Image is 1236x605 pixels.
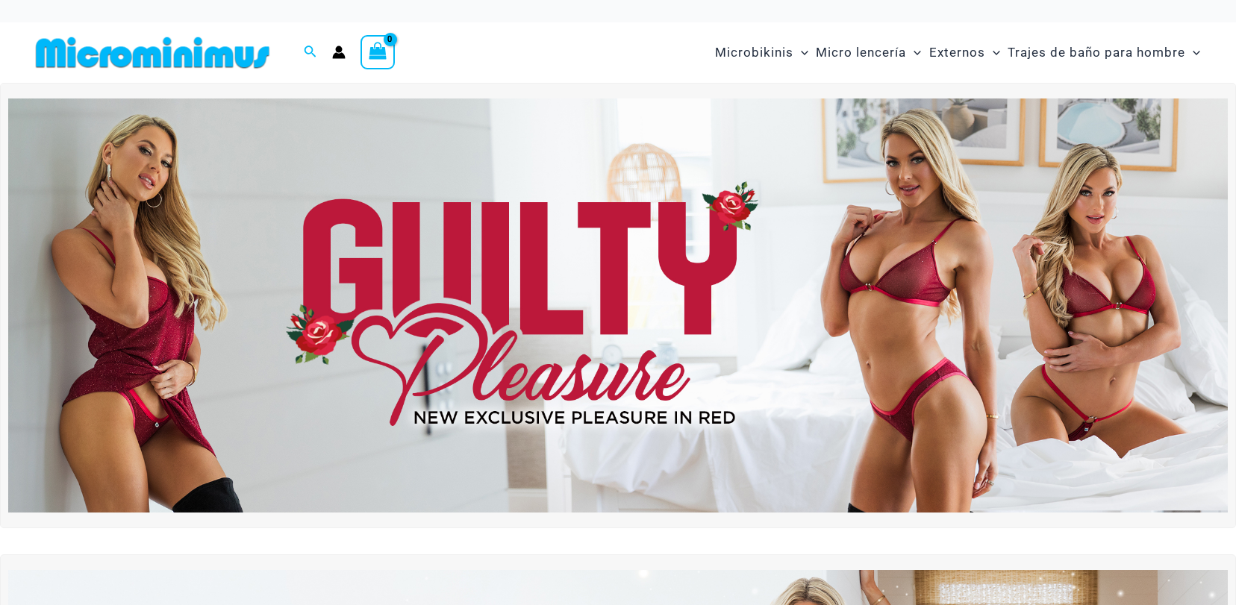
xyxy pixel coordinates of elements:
[304,43,317,62] a: Enlace del icono de búsqueda
[1185,34,1200,72] span: Alternar menú
[332,46,346,59] a: Enlace del icono de la cuenta
[30,36,275,69] img: MM SHOP LOGO PLANO
[715,45,793,60] font: Microbikinis
[926,30,1004,75] a: ExternosAlternar menúAlternar menú
[360,35,395,69] a: Ver carrito de compras, vacío
[793,34,808,72] span: Alternar menú
[985,34,1000,72] span: Alternar menú
[929,45,985,60] font: Externos
[8,98,1228,512] img: Placeres Culpables Lencería Roja
[1004,30,1204,75] a: Trajes de baño para hombreAlternar menúAlternar menú
[709,28,1206,78] nav: Navegación del sitio
[906,34,921,72] span: Alternar menú
[711,30,812,75] a: MicrobikinisAlternar menúAlternar menú
[812,30,925,75] a: Micro lenceríaAlternar menúAlternar menú
[1008,45,1185,60] font: Trajes de baño para hombre
[816,45,906,60] font: Micro lencería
